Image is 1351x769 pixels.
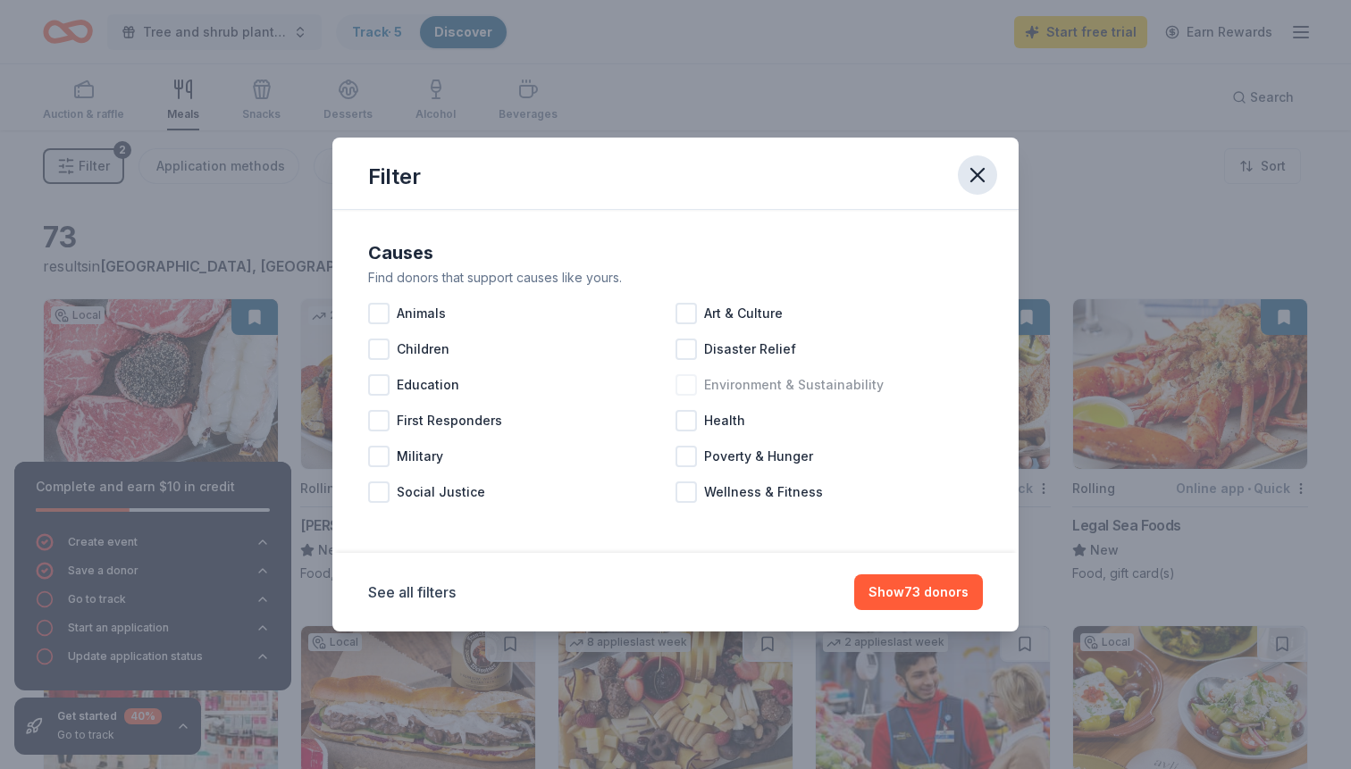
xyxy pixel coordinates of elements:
span: Social Justice [397,481,485,503]
span: Wellness & Fitness [704,481,823,503]
button: Show73 donors [854,574,983,610]
span: Education [397,374,459,396]
span: Environment & Sustainability [704,374,884,396]
div: Causes [368,238,983,267]
span: Poverty & Hunger [704,446,813,467]
span: Military [397,446,443,467]
button: See all filters [368,581,456,603]
span: Animals [397,303,446,324]
span: Art & Culture [704,303,783,324]
span: First Responders [397,410,502,431]
div: Filter [368,163,421,191]
span: Disaster Relief [704,339,796,360]
span: Health [704,410,745,431]
span: Children [397,339,449,360]
div: Find donors that support causes like yours. [368,267,983,288]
